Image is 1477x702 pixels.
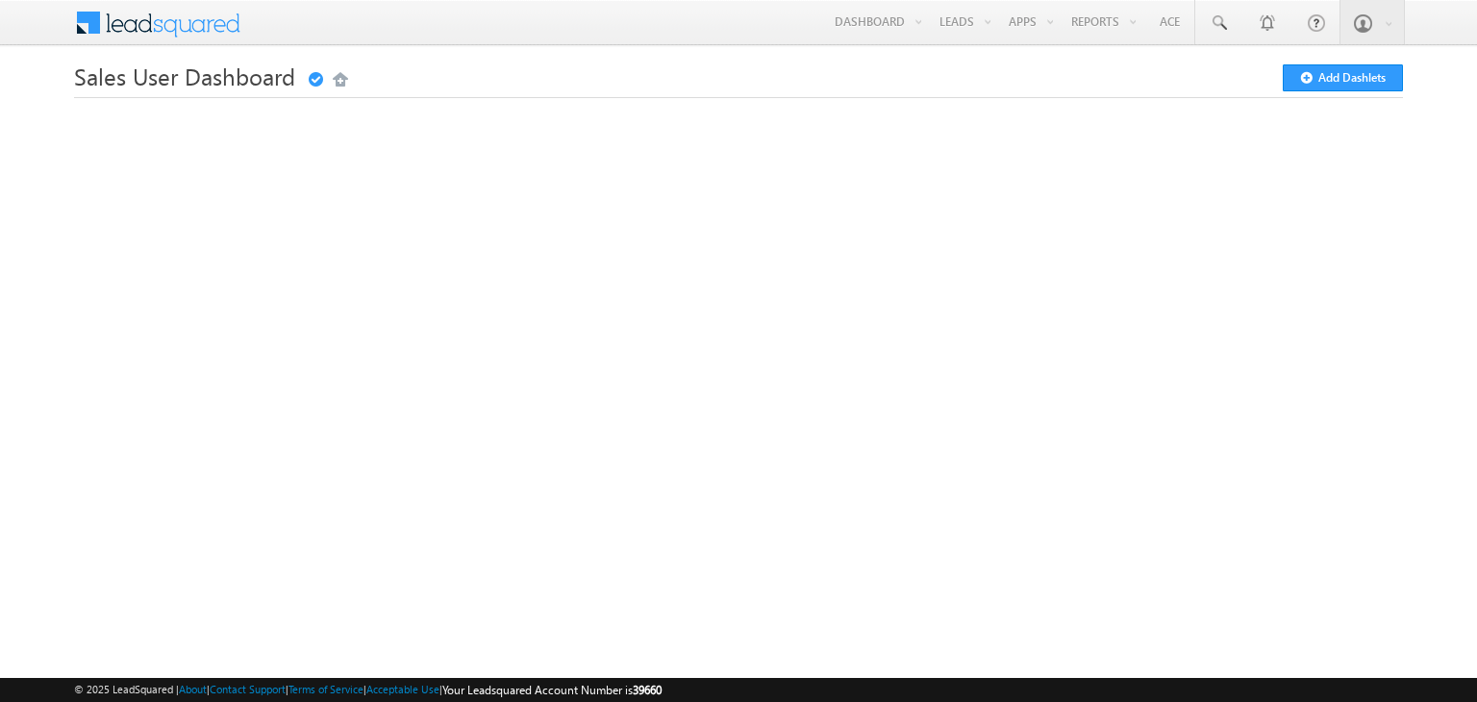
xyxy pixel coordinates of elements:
a: Contact Support [210,683,286,695]
a: About [179,683,207,695]
a: Acceptable Use [366,683,439,695]
span: © 2025 LeadSquared | | | | | [74,681,662,699]
span: Sales User Dashboard [74,61,295,91]
a: Terms of Service [288,683,363,695]
span: Your Leadsquared Account Number is [442,683,662,697]
button: Add Dashlets [1283,64,1403,91]
span: 39660 [633,683,662,697]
